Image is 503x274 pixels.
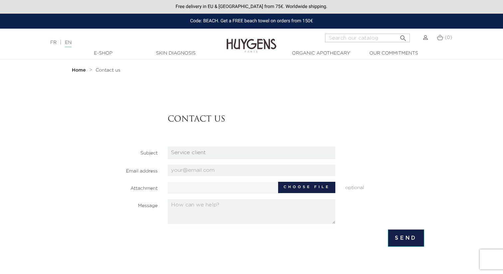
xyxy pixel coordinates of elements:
a: Our commitments [360,50,427,57]
input: Send [388,229,424,247]
button:  [397,32,409,41]
label: Message [74,199,163,209]
a: Skin Diagnosis [142,50,209,57]
a: E-Shop [70,50,136,57]
i:  [399,32,407,40]
label: Email address [74,164,163,175]
a: EN [65,40,72,47]
a: Home [72,68,87,73]
label: Attachment [74,182,163,192]
strong: Home [72,68,86,73]
a: Contact us [95,68,120,73]
a: FR [50,40,57,45]
img: Huygens [227,28,276,54]
a: Organic Apothecary [288,50,354,57]
input: Search [325,34,410,42]
div: | [47,39,205,47]
span: (0) [445,35,452,40]
span: optional [340,182,429,191]
h3: Contact us [168,115,424,125]
label: Subject [74,146,163,157]
input: your@email.com [168,164,335,176]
